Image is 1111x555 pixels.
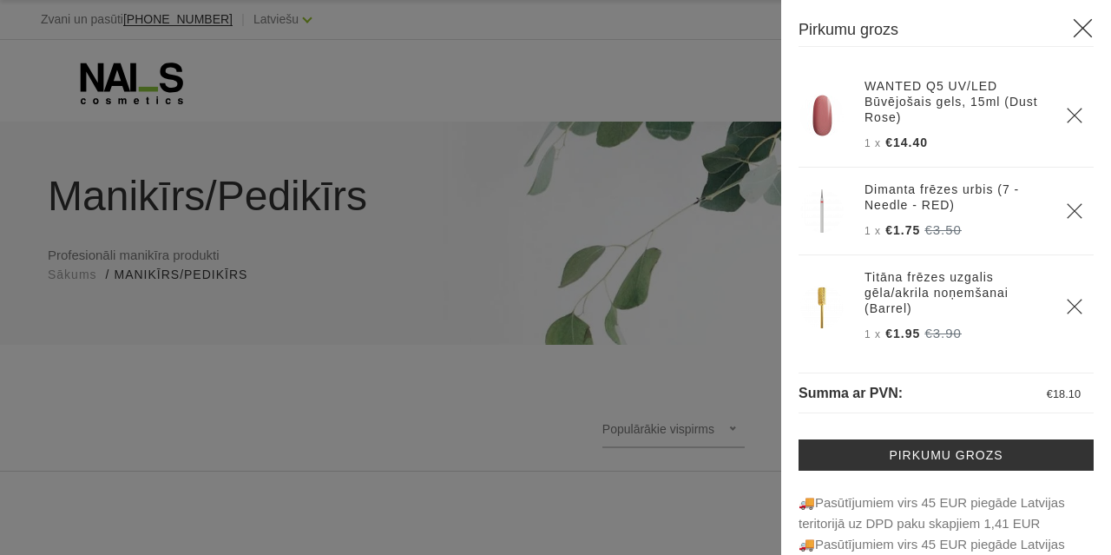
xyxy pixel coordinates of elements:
a: Delete [1066,107,1083,124]
a: Delete [1066,202,1083,220]
span: €1.95 [885,327,920,340]
span: €14.40 [885,135,928,149]
h3: Pirkumu grozs [799,17,1094,47]
a: Dimanta frēzes urbis (7 - Needle - RED) [864,182,1045,213]
span: € [1047,387,1053,400]
span: €1.75 [885,223,920,237]
a: WANTED Q5 UV/LED Būvējošais gels, 15ml (Dust Rose) [864,78,1045,125]
a: Pirkumu grozs [799,439,1094,471]
s: €3.50 [924,222,962,237]
a: Titāna frēzes uzgalis gēla/akrila noņemšanai (Barrel) [864,269,1045,316]
span: 1 x [864,225,881,237]
s: €3.90 [924,326,962,340]
span: Summa ar PVN: [799,386,903,400]
a: Delete [1066,298,1083,315]
span: 1 x [864,328,881,340]
span: 18.10 [1053,387,1081,400]
span: 1 x [864,137,881,149]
